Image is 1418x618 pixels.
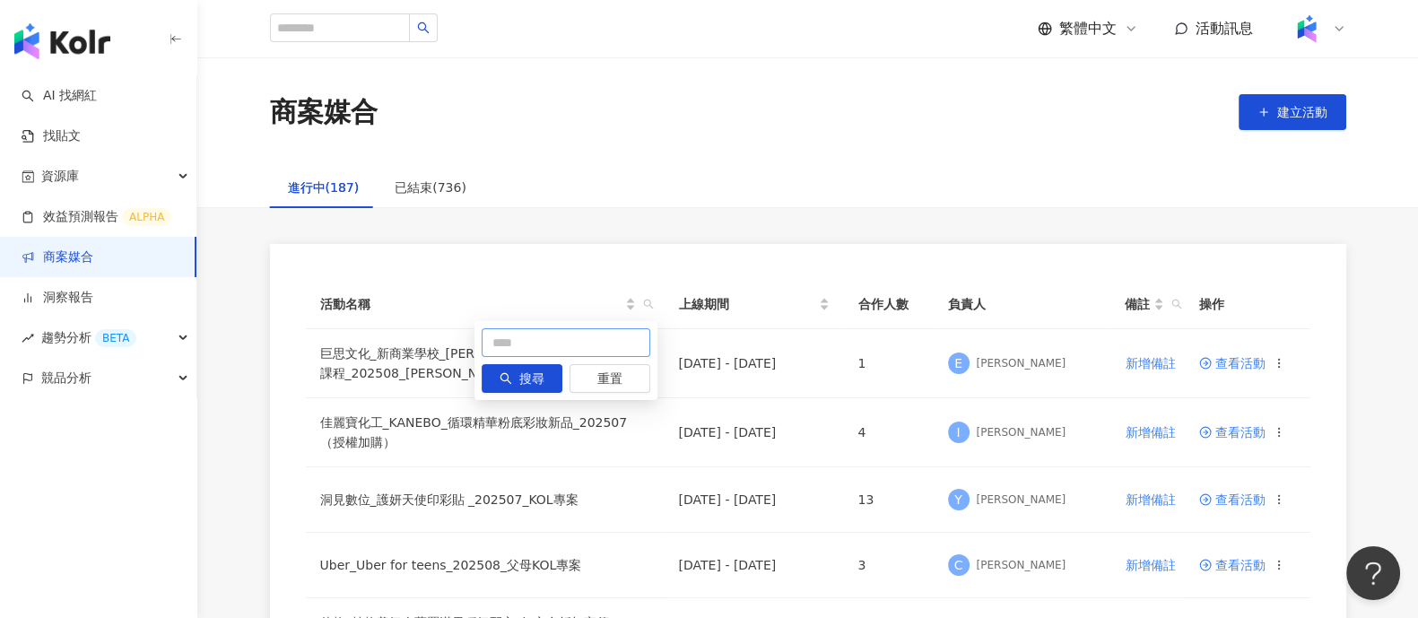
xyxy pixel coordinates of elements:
[665,329,844,398] td: [DATE] - [DATE]
[1185,280,1310,329] th: 操作
[1199,559,1266,571] a: 查看活動
[22,332,34,344] span: rise
[417,22,430,34] span: search
[977,558,1066,573] div: [PERSON_NAME]
[954,490,962,509] span: Y
[1168,291,1186,318] span: search
[519,365,544,394] span: 搜尋
[1290,12,1324,46] img: Kolr%20app%20icon%20%281%29.png
[41,156,79,196] span: 資源庫
[639,291,657,318] span: search
[954,353,962,373] span: E
[22,87,97,105] a: searchAI 找網紅
[1125,414,1177,450] button: 新增備註
[14,23,110,59] img: logo
[306,533,665,598] td: Uber_Uber for teens_202508_父母KOL專案
[977,356,1066,371] div: [PERSON_NAME]
[41,318,136,358] span: 趨勢分析
[1199,493,1266,506] a: 查看活動
[643,299,654,309] span: search
[395,178,466,197] div: 已結束(736)
[1196,20,1253,37] span: 活動訊息
[1346,546,1400,600] iframe: Help Scout Beacon - Open
[1126,492,1176,507] span: 新增備註
[41,358,91,398] span: 競品分析
[597,365,622,394] span: 重置
[954,555,963,575] span: C
[1126,356,1176,370] span: 新增備註
[844,533,934,598] td: 3
[934,280,1110,329] th: 負責人
[1125,345,1177,381] button: 新增備註
[1125,547,1177,583] button: 新增備註
[844,280,934,329] th: 合作人數
[22,289,93,307] a: 洞察報告
[482,364,562,393] button: 搜尋
[1239,94,1346,130] button: 建立活動
[1171,299,1182,309] span: search
[844,329,934,398] td: 1
[956,422,960,442] span: I
[1126,558,1176,572] span: 新增備註
[270,93,378,131] div: 商案媒合
[665,398,844,467] td: [DATE] - [DATE]
[1059,19,1117,39] span: 繁體中文
[679,294,815,314] span: 上線期間
[22,127,81,145] a: 找貼文
[320,294,622,314] span: 活動名稱
[22,248,93,266] a: 商案媒合
[1277,105,1327,119] span: 建立活動
[1110,280,1193,329] th: 備註
[306,280,665,329] th: 活動名稱
[1126,425,1176,440] span: 新增備註
[306,467,665,533] td: 洞⾒數位_護妍天使印彩貼 _202507_KOL專案
[1125,294,1150,314] span: 備註
[500,372,512,385] span: search
[306,398,665,467] td: 佳麗寶化工_KANEBO_循環精華粉底彩妝新品_202507（授權加購）
[1199,426,1266,439] a: 查看活動
[288,178,360,197] div: 進行中(187)
[665,280,844,329] th: 上線期間
[1125,482,1177,518] button: 新增備註
[844,398,934,467] td: 4
[977,425,1066,440] div: [PERSON_NAME]
[306,329,665,398] td: 巨思文化_新商業學校_[PERSON_NAME]老師變速領導力課程_202508_[PERSON_NAME]Podcast合作
[977,492,1066,508] div: [PERSON_NAME]
[844,467,934,533] td: 13
[665,533,844,598] td: [DATE] - [DATE]
[22,208,171,226] a: 效益預測報告ALPHA
[95,329,136,347] div: BETA
[570,364,650,393] button: 重置
[665,467,844,533] td: [DATE] - [DATE]
[1199,357,1266,370] a: 查看活動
